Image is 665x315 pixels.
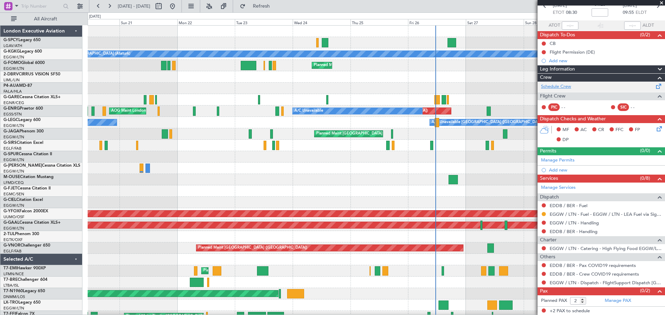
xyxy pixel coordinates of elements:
span: All Aircraft [18,17,73,21]
span: Dispatch To-Dos [540,31,575,39]
a: G-SIRSCitation Excel [3,141,43,145]
span: G-FJET [3,186,17,191]
div: Add new [549,58,662,64]
a: G-JAGAPhenom 300 [3,129,44,133]
a: EGGW/LTN [3,55,24,60]
span: (0/2) [640,287,650,294]
button: All Aircraft [8,13,75,25]
span: G-YFOX [3,209,19,213]
span: G-SPUR [3,152,19,156]
span: MF [562,127,569,133]
div: Mon 22 [177,19,235,25]
span: CR [598,127,604,133]
a: T7-N1960Legacy 650 [3,289,45,293]
div: CB [550,40,556,46]
a: G-GARECessna Citation XLS+ [3,95,61,99]
span: Services [540,175,558,183]
div: Planned Maint [GEOGRAPHIC_DATA] [203,266,269,276]
span: G-SPCY [3,38,18,42]
span: ETOT [553,9,564,16]
a: G-SPURCessna Citation II [3,152,52,156]
div: Fri 26 [408,19,466,25]
a: LTBA/ISL [3,283,19,288]
span: T7-BRE [3,278,18,282]
span: M-OUSE [3,175,20,179]
a: EGLF/FAB [3,146,21,151]
div: Planned Maint [GEOGRAPHIC_DATA] ([GEOGRAPHIC_DATA]) [198,243,307,253]
input: --:-- [562,21,578,30]
a: G-GAALCessna Citation XLS+ [3,221,61,225]
span: (0/2) [640,31,650,38]
a: DNMM/LOS [3,294,25,299]
a: 2-TIJLPhenom 300 [3,232,39,236]
a: G-SPCYLegacy 650 [3,38,41,42]
a: EGGW / LTN - Catering - High Flying Food EGGW/LTN [550,245,662,251]
span: +2 PAX to schedule [550,308,590,315]
span: T7-EMI [3,266,17,270]
div: Sat 20 [62,19,119,25]
div: Sun 21 [119,19,177,25]
a: G-[PERSON_NAME]Cessna Citation XLS [3,164,80,168]
input: Trip Number [21,1,61,11]
span: Flight Crew [540,92,566,100]
div: AOG Maint London ([GEOGRAPHIC_DATA]) [111,106,189,116]
a: G-CIELCitation Excel [3,198,43,202]
span: Pax [540,287,548,295]
a: EGGW/LTN [3,157,24,163]
div: Wed 24 [293,19,351,25]
span: G-ENRG [3,106,20,111]
div: Flight Permission (DE) [550,49,595,55]
a: EGGW/LTN [3,135,24,140]
a: UUMO/OSF [3,214,24,220]
a: LFMN/NCE [3,271,24,277]
span: Others [540,253,555,261]
a: G-YFOXFalcon 2000EX [3,209,48,213]
a: EDDB / BER - Fuel [550,203,587,209]
a: EDDB / BER - Pax COVID19 requirements [550,262,636,268]
a: 2-DBRVCIRRUS VISION SF50 [3,72,60,76]
span: Crew [540,74,552,82]
span: T7-N1960 [3,289,23,293]
a: EGGW/LTN [3,306,24,311]
div: - - [631,104,646,110]
a: EGGW/LTN [3,123,24,128]
span: P4-AUA [3,84,19,88]
span: ELDT [636,9,647,16]
div: A/C Unavailable [GEOGRAPHIC_DATA] ([GEOGRAPHIC_DATA]) [432,117,544,128]
span: 08:30 [566,9,577,16]
div: Planned Maint [GEOGRAPHIC_DATA] ([GEOGRAPHIC_DATA]) [316,129,425,139]
a: G-FJETCessna Citation II [3,186,51,191]
div: Thu 25 [351,19,408,25]
div: - - [561,104,577,110]
a: G-ENRGPraetor 600 [3,106,43,111]
span: G-GARE [3,95,19,99]
a: EGGW/LTN [3,203,24,208]
a: FALA/HLA [3,89,22,94]
a: G-FOMOGlobal 6000 [3,61,45,65]
a: EGGW/LTN [3,226,24,231]
span: G-[PERSON_NAME] [3,164,42,168]
span: G-VNOR [3,243,20,248]
a: G-LEGCLegacy 600 [3,118,41,122]
a: Manage PAX [605,297,631,304]
a: LIML/LIN [3,77,20,83]
div: Add new [549,167,662,173]
a: EGNR/CEG [3,100,24,105]
span: LX-TRO [3,300,18,305]
a: T7-EMIHawker 900XP [3,266,46,270]
a: EDDB / BER - Handling [550,229,597,234]
span: (0/0) [640,147,650,154]
label: Planned PAX [541,297,567,304]
div: [DATE] [89,14,101,20]
span: FFC [615,127,623,133]
span: G-JAGA [3,129,19,133]
span: Charter [540,236,557,244]
a: EGLF/FAB [3,249,21,254]
span: Dispatch Checks and Weather [540,115,606,123]
div: Sun 28 [524,19,582,25]
span: G-CIEL [3,198,16,202]
a: EGGW/LTN [3,66,24,71]
div: Planned Maint [GEOGRAPHIC_DATA] ([GEOGRAPHIC_DATA]) [314,60,423,71]
span: DP [562,137,569,143]
a: Manage Services [541,184,576,191]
